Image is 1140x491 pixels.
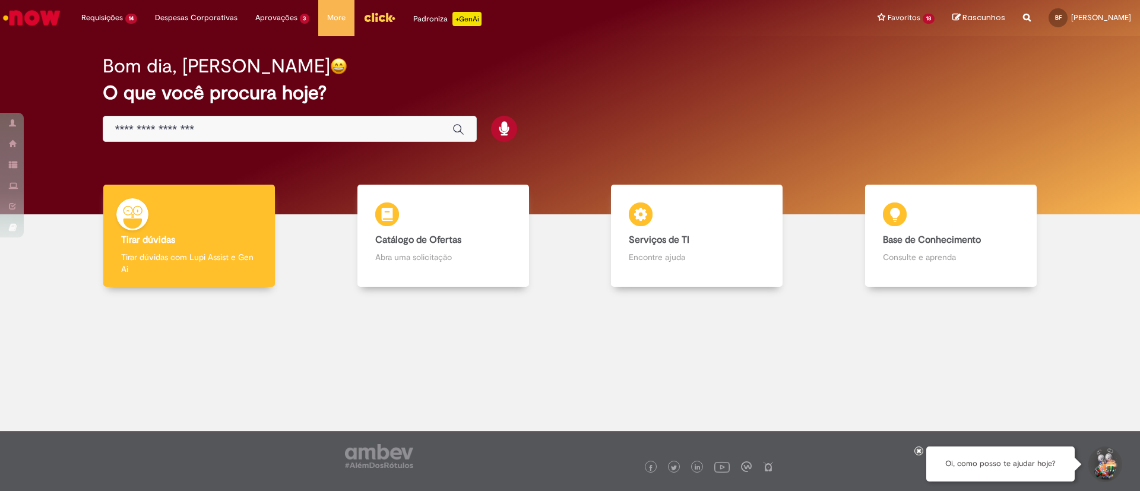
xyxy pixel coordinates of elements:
[62,185,316,287] a: Tirar dúvidas Tirar dúvidas com Lupi Assist e Gen Ai
[103,56,330,77] h2: Bom dia, [PERSON_NAME]
[121,251,257,275] p: Tirar dúvidas com Lupi Assist e Gen Ai
[121,234,175,246] b: Tirar dúvidas
[1087,446,1122,482] button: Iniciar Conversa de Suporte
[345,444,413,468] img: logo_footer_ambev_rotulo_gray.png
[695,464,701,471] img: logo_footer_linkedin.png
[316,185,571,287] a: Catálogo de Ofertas Abra uma solicitação
[1,6,62,30] img: ServiceNow
[883,251,1019,263] p: Consulte e aprenda
[714,459,730,474] img: logo_footer_youtube.png
[255,12,297,24] span: Aprovações
[629,234,689,246] b: Serviços de TI
[952,12,1005,24] a: Rascunhos
[327,12,346,24] span: More
[629,251,765,263] p: Encontre ajuda
[81,12,123,24] span: Requisições
[125,14,137,24] span: 14
[962,12,1005,23] span: Rascunhos
[330,58,347,75] img: happy-face.png
[413,12,482,26] div: Padroniza
[155,12,237,24] span: Despesas Corporativas
[1055,14,1062,21] span: BF
[570,185,824,287] a: Serviços de TI Encontre ajuda
[888,12,920,24] span: Favoritos
[375,234,461,246] b: Catálogo de Ofertas
[103,83,1038,103] h2: O que você procura hoje?
[763,461,774,472] img: logo_footer_naosei.png
[923,14,935,24] span: 18
[926,446,1075,482] div: Oi, como posso te ajudar hoje?
[375,251,511,263] p: Abra uma solicitação
[363,8,395,26] img: click_logo_yellow_360x200.png
[671,465,677,471] img: logo_footer_twitter.png
[741,461,752,472] img: logo_footer_workplace.png
[648,465,654,471] img: logo_footer_facebook.png
[452,12,482,26] p: +GenAi
[824,185,1078,287] a: Base de Conhecimento Consulte e aprenda
[300,14,310,24] span: 3
[883,234,981,246] b: Base de Conhecimento
[1071,12,1131,23] span: [PERSON_NAME]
